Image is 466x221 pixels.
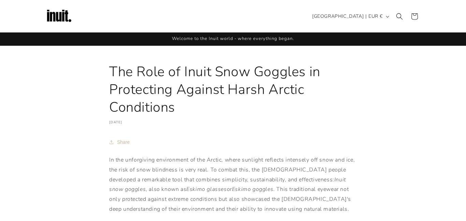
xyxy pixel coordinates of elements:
summary: Search [392,9,407,24]
p: In the unforgiving environment of the Arctic, where sunlight reflects intensely off snow and ice,... [109,155,357,214]
em: Eskimo goggles [232,185,273,193]
button: [GEOGRAPHIC_DATA] | EUR € [308,10,392,23]
em: Inuit snow goggles [109,176,346,193]
span: [GEOGRAPHIC_DATA] | EUR € [312,13,383,20]
em: Eskimo glasses [186,185,227,193]
img: Inuit Logo [45,3,73,30]
button: Share [109,135,132,150]
div: Announcement [45,32,421,45]
time: [DATE] [109,120,122,125]
span: Welcome to the Inuit world - where everything began. [172,36,294,42]
h1: The Role of Inuit Snow Goggles in Protecting Against Harsh Arctic Conditions [109,63,357,116]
